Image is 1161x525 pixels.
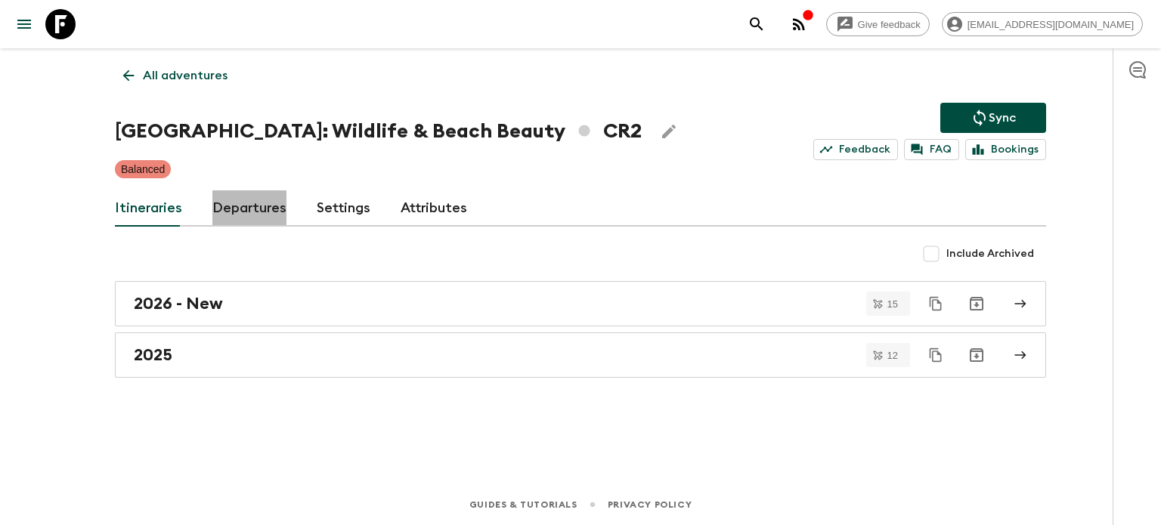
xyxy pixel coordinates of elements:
a: All adventures [115,60,236,91]
a: Guides & Tutorials [469,496,577,513]
a: 2025 [115,332,1046,378]
a: Settings [317,190,370,227]
button: Duplicate [922,341,949,369]
span: Give feedback [850,19,929,30]
span: 15 [878,299,907,309]
a: 2026 - New [115,281,1046,326]
button: menu [9,9,39,39]
p: All adventures [143,66,228,85]
div: [EMAIL_ADDRESS][DOMAIN_NAME] [942,12,1143,36]
a: FAQ [904,139,959,160]
button: Sync adventure departures to the booking engine [940,103,1046,133]
a: Feedback [813,139,898,160]
button: Archive [961,289,992,319]
button: Archive [961,340,992,370]
p: Sync [989,109,1016,127]
button: search adventures [741,9,772,39]
p: Balanced [121,162,165,177]
a: Bookings [965,139,1046,160]
span: 12 [878,351,907,360]
a: Departures [212,190,286,227]
button: Edit Adventure Title [654,116,684,147]
h2: 2025 [134,345,172,365]
a: Attributes [401,190,467,227]
button: Duplicate [922,290,949,317]
span: [EMAIL_ADDRESS][DOMAIN_NAME] [959,19,1142,30]
a: Itineraries [115,190,182,227]
span: Include Archived [946,246,1034,261]
h2: 2026 - New [134,294,223,313]
a: Privacy Policy [608,496,692,513]
a: Give feedback [826,12,930,36]
h1: [GEOGRAPHIC_DATA]: Wildlife & Beach Beauty CR2 [115,116,642,147]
